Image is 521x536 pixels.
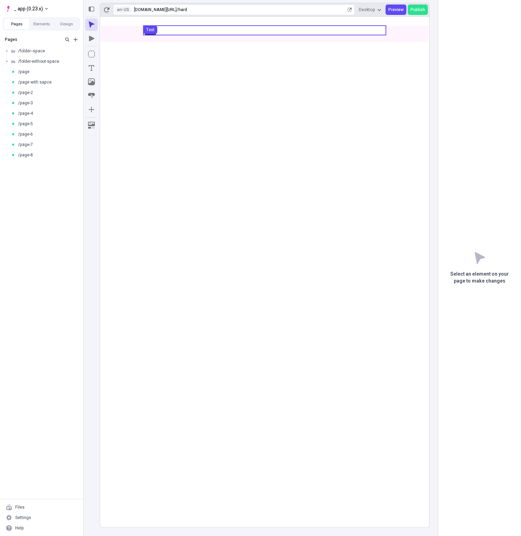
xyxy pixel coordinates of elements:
span: /page-6 [18,131,33,137]
div: Files [15,504,25,510]
button: Open locale picker [115,6,131,13]
span: /page-4 [18,111,33,116]
button: Elements [29,19,54,29]
span: /page-8 [18,152,33,158]
span: /page-7 [18,142,33,147]
span: Preview [388,7,404,12]
button: Box [85,48,98,60]
button: Design [54,19,79,29]
p: Select an element on your page to make changes [438,271,521,285]
span: _ app (0.23.x) [14,5,43,13]
div: Pages [5,37,60,42]
button: Button [85,89,98,102]
span: /page-2 [18,90,33,95]
span: /page [18,69,29,75]
button: Preview [386,5,406,15]
button: Text [143,26,157,34]
span: Publish [410,7,425,12]
button: Pages [4,19,29,29]
span: /page-3 [18,100,33,106]
button: Desktop [356,5,384,15]
div: Text [146,27,154,33]
div: / [177,7,178,12]
span: /folder--space [18,48,45,54]
button: Add new [71,35,80,44]
span: /folder-without-space [18,59,59,64]
span: /page with sapce [18,79,52,85]
button: Select site [3,3,51,14]
div: [URL][DOMAIN_NAME] [134,7,177,12]
button: Text [85,62,98,74]
span: Desktop [359,7,375,12]
div: Settings [15,515,31,520]
div: Help [15,525,24,531]
button: Publish [408,5,428,15]
span: en-US [117,7,129,13]
div: hard [178,7,346,12]
span: /page-5 [18,121,33,127]
button: Image [85,76,98,88]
